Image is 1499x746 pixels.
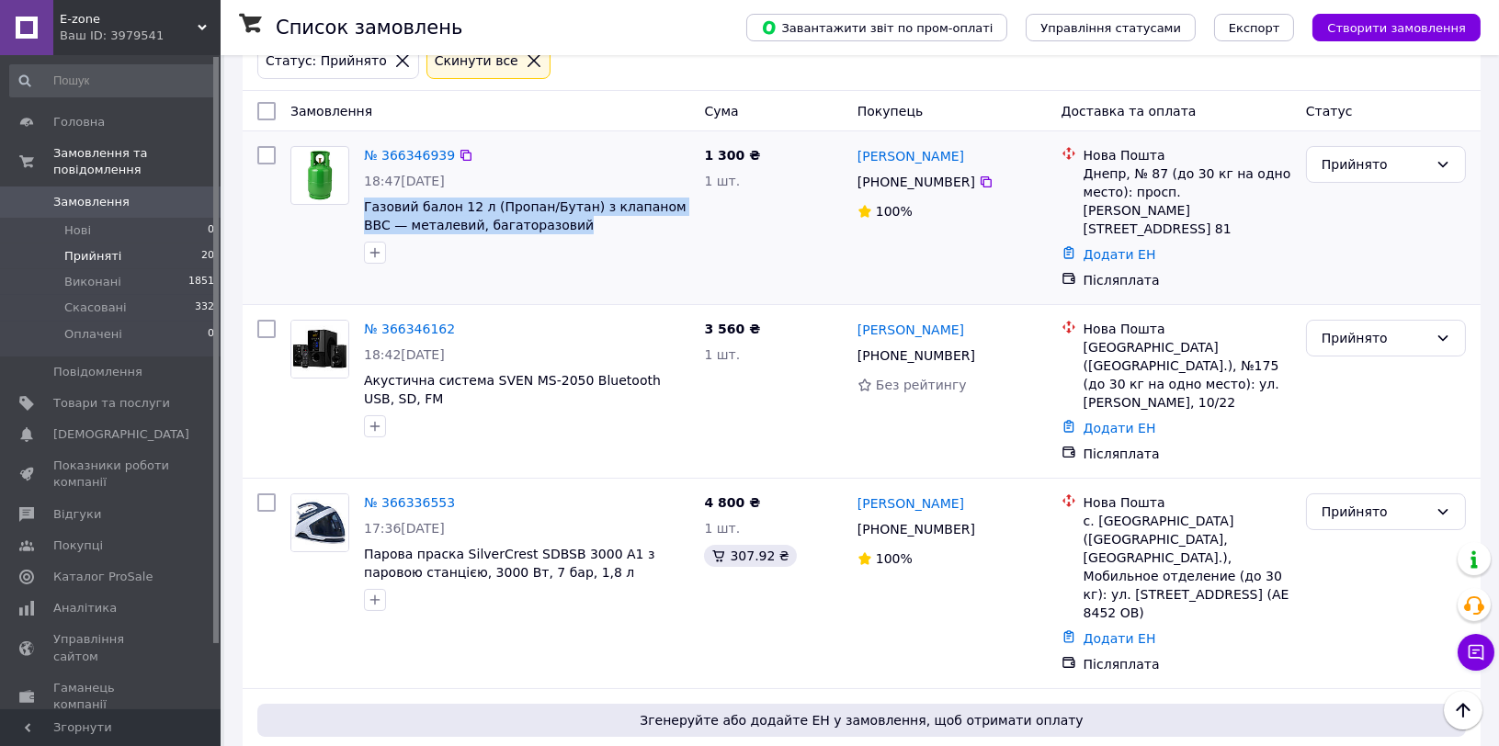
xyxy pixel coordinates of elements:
span: Каталог ProSale [53,569,153,585]
span: Cума [704,104,738,119]
a: Фото товару [290,320,349,379]
a: Створити замовлення [1294,19,1481,34]
a: Газовий балон 12 л (Пропан/Бутан) з клапаном BBC — металевий, багаторазовий [364,199,687,232]
a: [PERSON_NAME] [857,494,964,513]
span: Без рейтингу [876,378,967,392]
span: 332 [195,300,214,316]
a: Фото товару [290,146,349,205]
div: Прийнято [1322,502,1428,522]
span: Експорт [1229,21,1280,35]
span: Згенеруйте або додайте ЕН у замовлення, щоб отримати оплату [265,711,1459,729]
span: 18:42[DATE] [364,347,445,362]
div: с. [GEOGRAPHIC_DATA] ([GEOGRAPHIC_DATA], [GEOGRAPHIC_DATA].), Мобильное отделение (до 30 кг): ул.... [1084,512,1291,622]
span: Скасовані [64,300,127,316]
button: Наверх [1444,691,1482,729]
button: Чат з покупцем [1458,634,1494,671]
button: Завантажити звіт по пром-оплаті [746,14,1007,41]
span: Виконані [64,274,121,290]
img: Фото товару [301,147,338,204]
a: № 366346162 [364,322,455,336]
span: E-zone [60,11,198,28]
h1: Список замовлень [276,17,462,39]
span: Прийняті [64,248,121,265]
button: Експорт [1214,14,1295,41]
a: Фото товару [290,493,349,552]
span: Головна [53,114,105,130]
span: Завантажити звіт по пром-оплаті [761,19,993,36]
span: 4 800 ₴ [704,495,760,510]
span: Статус [1306,104,1353,119]
span: Замовлення та повідомлення [53,145,221,178]
span: 1 шт. [704,347,740,362]
span: 0 [208,326,214,343]
a: Додати ЕН [1084,247,1156,262]
div: [PHONE_NUMBER] [854,516,979,542]
span: Аналітика [53,600,117,616]
span: Доставка та оплата [1062,104,1197,119]
button: Створити замовлення [1312,14,1481,41]
img: Фото товару [291,494,348,551]
div: [GEOGRAPHIC_DATA] ([GEOGRAPHIC_DATA].), №175 (до 30 кг на одно место): ул. [PERSON_NAME], 10/22 [1084,338,1291,412]
div: Післяплата [1084,271,1291,289]
div: Нова Пошта [1084,146,1291,164]
span: 1 300 ₴ [704,148,760,163]
span: 1851 [188,274,214,290]
span: 0 [208,222,214,239]
span: Гаманець компанії [53,680,170,713]
div: [PHONE_NUMBER] [854,343,979,368]
div: [PHONE_NUMBER] [854,169,979,195]
span: Покупці [53,537,103,554]
a: [PERSON_NAME] [857,321,964,339]
div: Cкинути все [431,51,522,71]
div: 307.92 ₴ [704,545,796,567]
div: Ваш ID: 3979541 [60,28,221,44]
span: Відгуки [53,506,101,523]
span: Замовлення [53,194,130,210]
span: 100% [876,204,913,219]
a: № 366336553 [364,495,455,510]
a: [PERSON_NAME] [857,147,964,165]
span: Управління статусами [1040,21,1181,35]
span: Створити замовлення [1327,21,1466,35]
span: Оплачені [64,326,122,343]
span: Повідомлення [53,364,142,380]
div: Нова Пошта [1084,493,1291,512]
span: [DEMOGRAPHIC_DATA] [53,426,189,443]
span: Управління сайтом [53,631,170,664]
a: Додати ЕН [1084,421,1156,435]
div: Післяплата [1084,445,1291,463]
img: Фото товару [291,321,348,378]
div: Післяплата [1084,655,1291,673]
span: 17:36[DATE] [364,521,445,536]
span: 20 [201,248,214,265]
span: 18:47[DATE] [364,174,445,188]
span: Показники роботи компанії [53,458,170,491]
span: 3 560 ₴ [704,322,760,336]
div: Прийнято [1322,328,1428,348]
span: 100% [876,551,913,566]
span: Покупець [857,104,923,119]
input: Пошук [9,64,216,97]
div: Статус: Прийнято [262,51,391,71]
a: № 366346939 [364,148,455,163]
div: Днепр, № 87 (до 30 кг на одно место): просп. [PERSON_NAME][STREET_ADDRESS] 81 [1084,164,1291,238]
span: 1 шт. [704,521,740,536]
span: 1 шт. [704,174,740,188]
a: Додати ЕН [1084,631,1156,646]
span: Нові [64,222,91,239]
span: Товари та послуги [53,395,170,412]
div: Прийнято [1322,154,1428,175]
div: Нова Пошта [1084,320,1291,338]
button: Управління статусами [1026,14,1196,41]
span: Замовлення [290,104,372,119]
a: Акустична система SVEN MS-2050 Bluetooth USB, SD, FM [364,373,661,406]
a: Парова праска SilverCrest SDBSB 3000 A1 з паровою станцією, 3000 Вт, 7 бар, 1,8 л [364,547,654,580]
